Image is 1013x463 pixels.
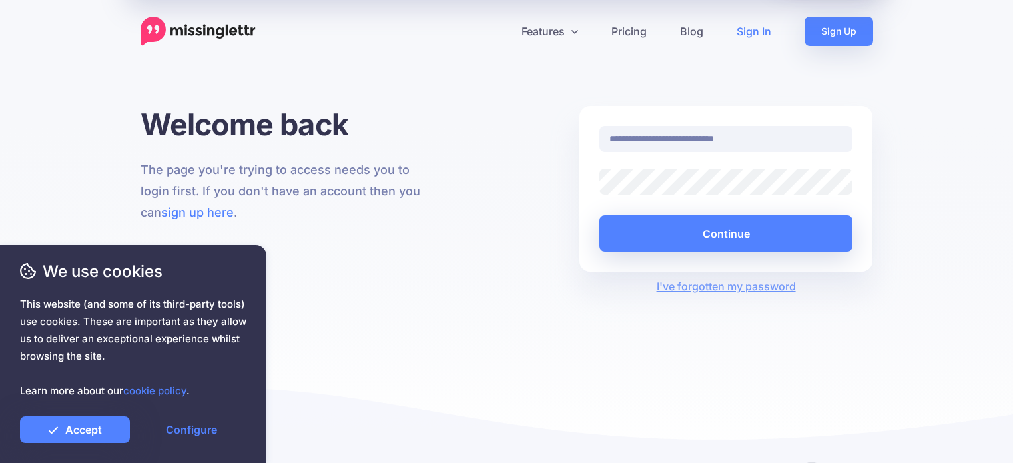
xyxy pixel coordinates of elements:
[805,17,873,46] a: Sign Up
[141,106,434,143] h1: Welcome back
[599,215,853,252] button: Continue
[505,17,595,46] a: Features
[20,416,130,443] a: Accept
[161,205,234,219] a: sign up here
[20,296,246,400] span: This website (and some of its third-party tools) use cookies. These are important as they allow u...
[720,17,788,46] a: Sign In
[141,159,434,223] p: The page you're trying to access needs you to login first. If you don't have an account then you ...
[137,416,246,443] a: Configure
[20,260,246,283] span: We use cookies
[657,280,796,293] a: I've forgotten my password
[663,17,720,46] a: Blog
[595,17,663,46] a: Pricing
[123,384,186,397] a: cookie policy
